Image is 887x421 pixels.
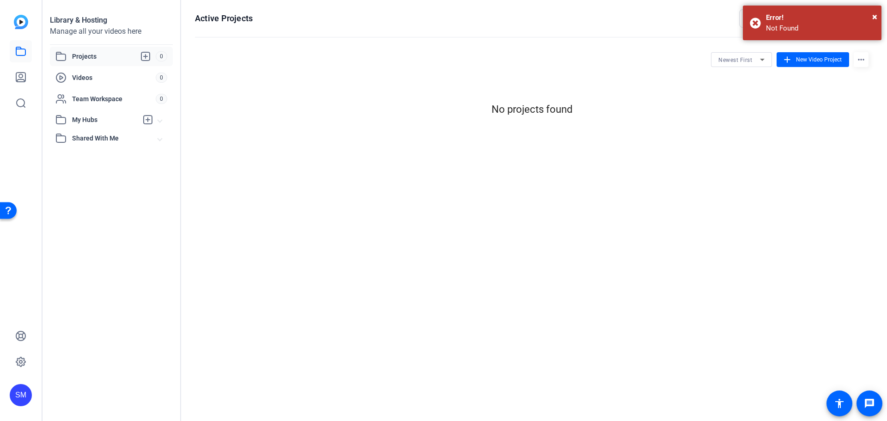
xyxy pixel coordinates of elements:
[156,94,167,104] span: 0
[872,10,877,24] button: Close
[72,94,156,104] span: Team Workspace
[796,55,842,64] span: New Video Project
[766,12,875,23] div: Error!
[834,398,845,409] mat-icon: accessibility
[782,55,792,65] mat-icon: add
[156,73,167,83] span: 0
[50,15,173,26] div: Library & Hosting
[156,51,167,61] span: 0
[72,73,156,82] span: Videos
[766,23,875,34] div: Not Found
[195,13,253,24] h1: Active Projects
[718,57,752,63] span: Newest First
[50,110,173,129] mat-expansion-panel-header: My Hubs
[864,398,875,409] mat-icon: message
[50,129,173,147] mat-expansion-panel-header: Shared With Me
[872,11,877,22] span: ×
[195,102,869,117] div: No projects found
[50,26,173,37] div: Manage all your videos here
[10,384,32,406] div: SM
[14,15,28,29] img: blue-gradient.svg
[854,52,869,67] mat-icon: more_horiz
[72,115,138,125] span: My Hubs
[777,52,849,67] button: New Video Project
[72,51,156,62] span: Projects
[72,134,158,143] span: Shared With Me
